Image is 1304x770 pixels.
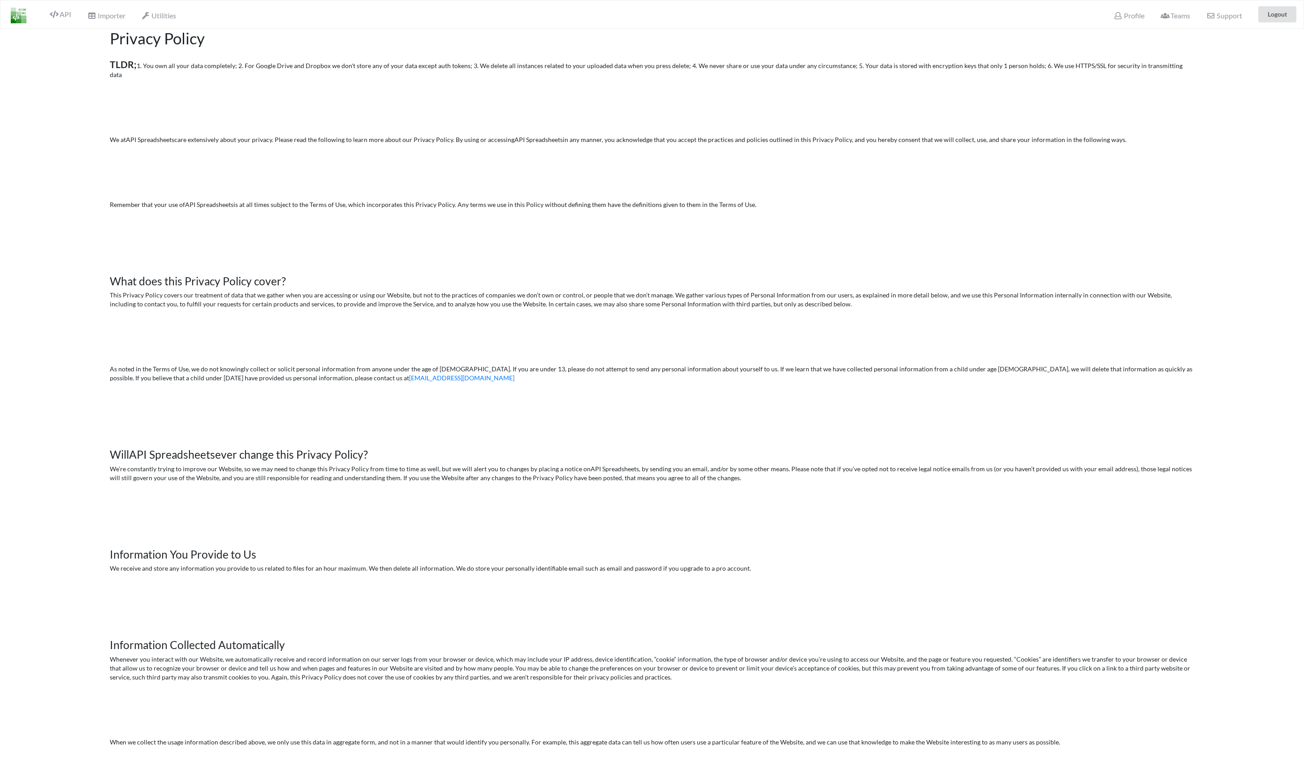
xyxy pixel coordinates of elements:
p: 1. You own all your data completely; 2. For Google Drive and Dropbox we don't store any of your d... [110,60,1194,79]
p: When we collect the usage information described above, we only use this data in aggregate form, a... [110,738,1194,747]
span: API Spreadsheets [126,136,174,143]
p: This Privacy Policy covers our treatment of data that we gather when you are accessing or using o... [110,291,1194,309]
p: Remember that your use of is at all times subject to the Terms of Use, which incorporates this Pr... [110,200,1194,209]
span: API [50,10,71,18]
span: API Spreadsheets [129,448,215,461]
h3: What does this Privacy Policy cover? [110,275,1194,288]
span: Profile [1114,11,1144,20]
img: LogoIcon.png [11,8,26,23]
span: API Spreadsheets [514,136,563,143]
h3: Information Collected Automatically [110,638,1194,651]
a: [EMAIL_ADDRESS][DOMAIN_NAME] [409,374,514,382]
span: Utilities [142,11,176,20]
button: Logout [1258,6,1296,22]
h1: Privacy Policy [110,29,1194,47]
span: API Spreadsheets [591,465,639,473]
span: TLDR; [110,59,137,70]
span: Importer [87,11,125,20]
p: We’re constantly trying to improve our Website, so we may need to change this Privacy Policy from... [110,465,1194,482]
p: As noted in the Terms of Use, we do not knowingly collect or solicit personal information from an... [110,365,1194,383]
h3: Information You Provide to Us [110,548,1194,561]
span: API Spreadsheets [185,201,233,208]
p: We at care extensively about your privacy. Please read the following to learn more about our Priv... [110,135,1194,144]
p: We receive and store any information you provide to us related to files for an hour maximum. We t... [110,564,1194,573]
span: Teams [1161,11,1190,20]
span: Support [1206,12,1242,19]
h3: Will ever change this Privacy Policy? [110,448,1194,461]
p: Whenever you interact with our Website, we automatically receive and record information on our se... [110,655,1194,682]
